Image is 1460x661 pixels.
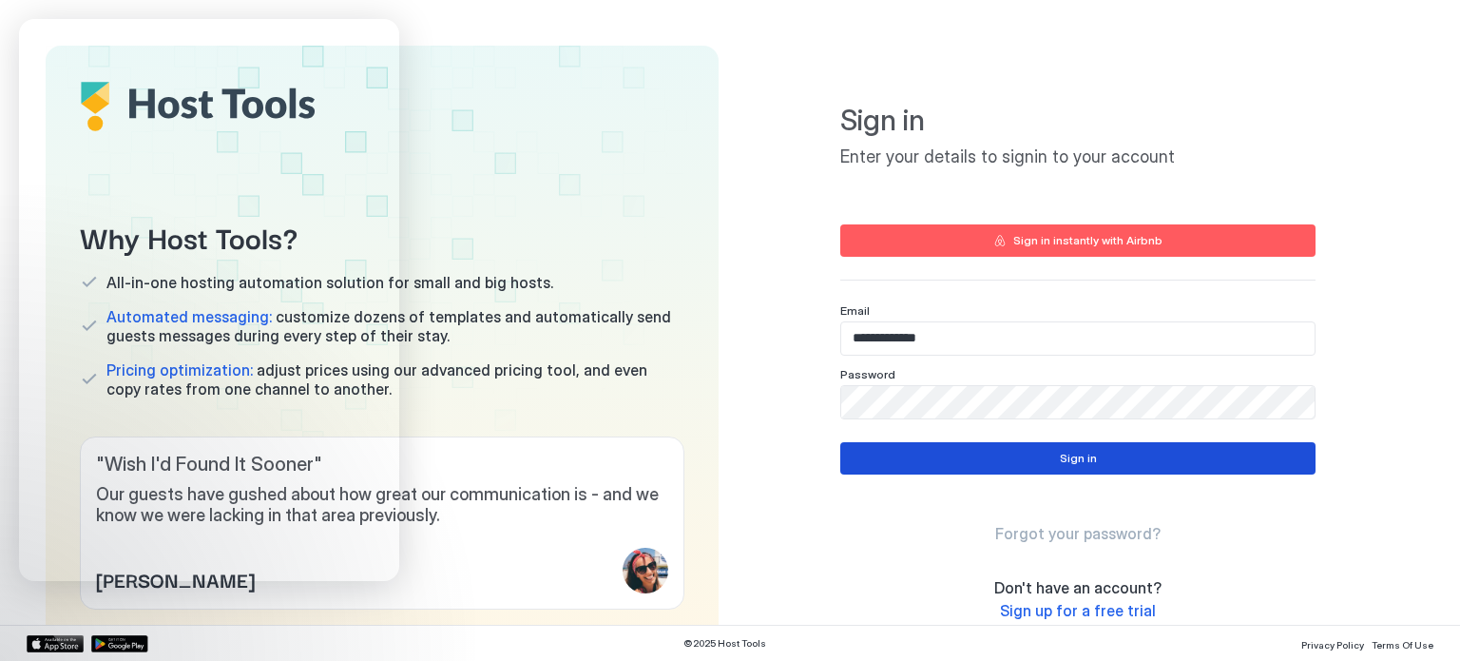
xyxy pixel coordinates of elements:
[840,146,1316,168] span: Enter your details to signin to your account
[841,322,1315,355] input: Input Field
[19,596,65,642] iframe: Intercom live chat
[1301,633,1364,653] a: Privacy Policy
[994,578,1162,597] span: Don't have an account?
[840,367,895,381] span: Password
[1013,232,1162,249] div: Sign in instantly with Airbnb
[1000,601,1156,621] a: Sign up for a free trial
[27,635,84,652] a: App Store
[840,303,870,318] span: Email
[1000,601,1156,620] span: Sign up for a free trial
[840,442,1316,475] button: Sign in
[1372,633,1433,653] a: Terms Of Use
[19,19,399,581] iframe: Intercom live chat
[683,637,766,650] span: © 2025 Host Tools
[1060,450,1097,467] div: Sign in
[840,224,1316,257] button: Sign in instantly with Airbnb
[995,524,1161,543] span: Forgot your password?
[1372,639,1433,651] span: Terms Of Use
[995,524,1161,544] a: Forgot your password?
[840,103,1316,139] span: Sign in
[841,386,1315,418] input: Input Field
[623,548,668,593] div: profile
[1301,639,1364,651] span: Privacy Policy
[91,635,148,652] a: Google Play Store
